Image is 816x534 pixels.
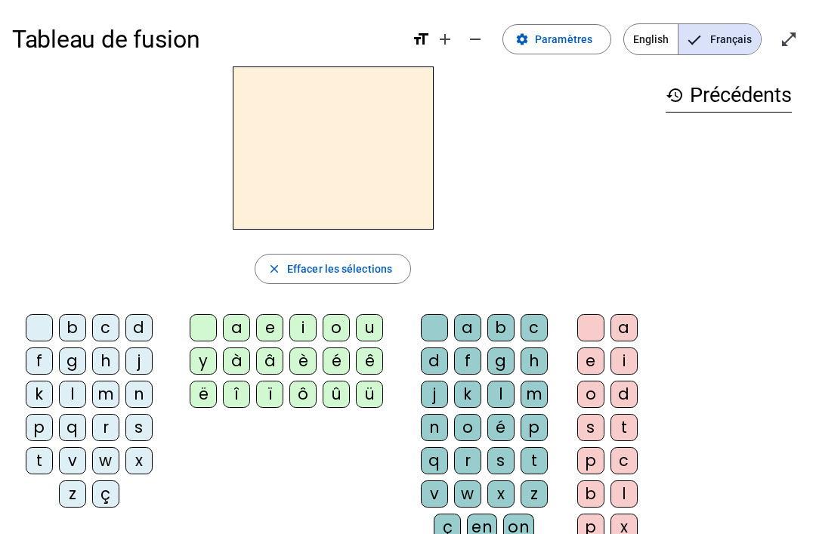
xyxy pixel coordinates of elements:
[92,480,119,508] div: ç
[256,347,283,375] div: â
[521,447,548,474] div: t
[515,32,529,46] mat-icon: settings
[125,347,153,375] div: j
[610,480,638,508] div: l
[521,347,548,375] div: h
[577,381,604,408] div: o
[624,24,678,54] span: English
[454,381,481,408] div: k
[436,30,454,48] mat-icon: add
[356,347,383,375] div: ê
[421,447,448,474] div: q
[323,314,350,341] div: o
[26,381,53,408] div: k
[12,15,400,63] h1: Tableau de fusion
[487,447,515,474] div: s
[421,381,448,408] div: j
[223,381,250,408] div: î
[289,347,317,375] div: è
[256,314,283,341] div: e
[454,447,481,474] div: r
[577,480,604,508] div: b
[666,86,684,104] mat-icon: history
[487,381,515,408] div: l
[26,347,53,375] div: f
[610,381,638,408] div: d
[577,414,604,441] div: s
[92,381,119,408] div: m
[487,414,515,441] div: é
[774,24,804,54] button: Entrer en plein écran
[59,414,86,441] div: q
[521,414,548,441] div: p
[289,381,317,408] div: ô
[421,414,448,441] div: n
[92,347,119,375] div: h
[666,79,792,113] h3: Précédents
[256,381,283,408] div: ï
[577,447,604,474] div: p
[59,447,86,474] div: v
[92,314,119,341] div: c
[356,314,383,341] div: u
[577,347,604,375] div: e
[267,262,281,276] mat-icon: close
[26,447,53,474] div: t
[421,480,448,508] div: v
[59,347,86,375] div: g
[125,414,153,441] div: s
[223,347,250,375] div: à
[323,347,350,375] div: é
[454,414,481,441] div: o
[521,314,548,341] div: c
[454,347,481,375] div: f
[487,347,515,375] div: g
[678,24,761,54] span: Français
[502,24,611,54] button: Paramètres
[521,480,548,508] div: z
[430,24,460,54] button: Augmenter la taille de la police
[92,414,119,441] div: r
[610,347,638,375] div: i
[26,414,53,441] div: p
[125,381,153,408] div: n
[466,30,484,48] mat-icon: remove
[610,414,638,441] div: t
[460,24,490,54] button: Diminuer la taille de la police
[454,314,481,341] div: a
[780,30,798,48] mat-icon: open_in_full
[223,314,250,341] div: a
[92,447,119,474] div: w
[535,30,592,48] span: Paramètres
[412,30,430,48] mat-icon: format_size
[610,314,638,341] div: a
[59,314,86,341] div: b
[421,347,448,375] div: d
[487,480,515,508] div: x
[255,254,411,284] button: Effacer les sélections
[356,381,383,408] div: ü
[190,381,217,408] div: ë
[59,381,86,408] div: l
[289,314,317,341] div: i
[125,447,153,474] div: x
[190,347,217,375] div: y
[454,480,481,508] div: w
[125,314,153,341] div: d
[323,381,350,408] div: û
[287,260,392,278] span: Effacer les sélections
[623,23,762,55] mat-button-toggle-group: Language selection
[521,381,548,408] div: m
[59,480,86,508] div: z
[610,447,638,474] div: c
[487,314,515,341] div: b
